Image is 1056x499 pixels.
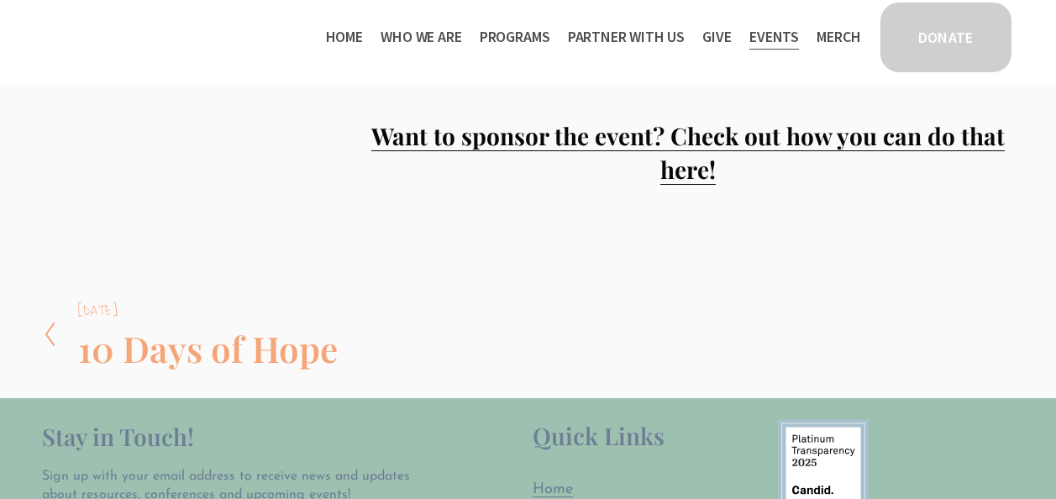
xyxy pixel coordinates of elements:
[817,24,860,50] a: Merch
[371,120,1005,186] a: Want to sponsor the event? Check out how you can do that here!
[568,25,685,50] span: Partner With Us
[381,25,461,50] span: Who We Are
[568,24,685,50] a: folder dropdown
[42,419,441,454] h2: Stay in Touch!
[480,25,550,50] span: Programs
[533,481,573,497] span: Home
[381,24,461,50] a: folder dropdown
[326,24,363,50] a: Home
[480,24,550,50] a: folder dropdown
[78,303,338,318] div: [DATE]
[78,331,338,366] h2: 10 Days of Hope
[533,420,665,451] span: Quick Links
[42,303,338,366] a: [DATE] 10 Days of Hope
[702,24,731,50] a: Give
[749,24,799,50] a: Events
